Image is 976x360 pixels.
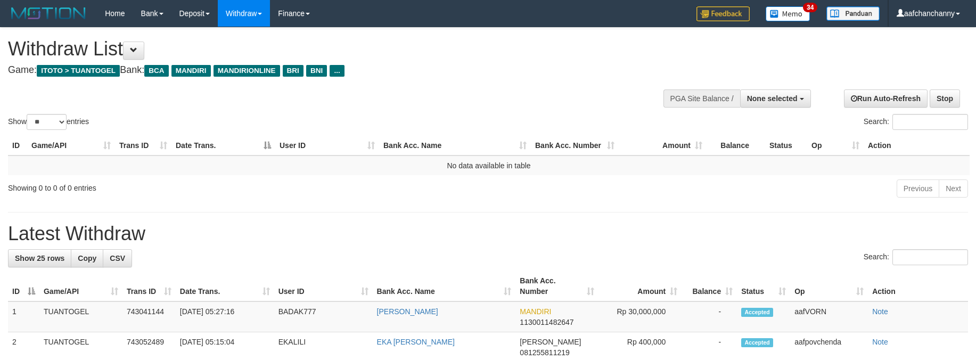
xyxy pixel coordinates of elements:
th: Action [868,271,968,301]
td: aafVORN [790,301,868,332]
th: Bank Acc. Name: activate to sort column ascending [379,136,531,156]
div: PGA Site Balance / [663,89,740,108]
th: ID: activate to sort column descending [8,271,39,301]
span: Show 25 rows [15,254,64,263]
a: Previous [897,179,939,198]
img: Button%20Memo.svg [766,6,810,21]
input: Search: [892,114,968,130]
th: Action [864,136,970,156]
label: Show entries [8,114,89,130]
th: Op: activate to sort column ascending [790,271,868,301]
a: Stop [930,89,960,108]
span: MANDIRI [171,65,211,77]
td: [DATE] 05:27:16 [176,301,274,332]
a: Show 25 rows [8,249,71,267]
span: Accepted [741,308,773,317]
a: CSV [103,249,132,267]
th: User ID: activate to sort column ascending [274,271,373,301]
span: BNI [306,65,327,77]
th: Game/API: activate to sort column ascending [39,271,122,301]
th: Bank Acc. Number: activate to sort column ascending [531,136,619,156]
a: [PERSON_NAME] [377,307,438,316]
th: Bank Acc. Name: activate to sort column ascending [373,271,516,301]
h1: Withdraw List [8,38,640,60]
select: Showentries [27,114,67,130]
a: Note [872,338,888,346]
th: Game/API: activate to sort column ascending [27,136,115,156]
span: CSV [110,254,125,263]
th: User ID: activate to sort column ascending [275,136,379,156]
td: 1 [8,301,39,332]
td: Rp 30,000,000 [598,301,682,332]
th: Balance: activate to sort column ascending [682,271,737,301]
img: panduan.png [826,6,880,21]
span: None selected [747,94,798,103]
td: 743041144 [122,301,176,332]
img: Feedback.jpg [696,6,750,21]
a: Next [939,179,968,198]
span: MANDIRI [520,307,551,316]
th: Trans ID: activate to sort column ascending [115,136,171,156]
h1: Latest Withdraw [8,223,968,244]
td: - [682,301,737,332]
th: Status: activate to sort column ascending [737,271,790,301]
span: Copy 1130011482647 to clipboard [520,318,573,326]
th: Status [765,136,807,156]
span: BRI [283,65,304,77]
label: Search: [864,114,968,130]
th: Bank Acc. Number: activate to sort column ascending [515,271,598,301]
th: Amount: activate to sort column ascending [598,271,682,301]
span: BCA [144,65,168,77]
th: Date Trans.: activate to sort column ascending [176,271,274,301]
span: ... [330,65,344,77]
span: 34 [803,3,817,12]
th: ID [8,136,27,156]
span: ITOTO > TUANTOGEL [37,65,120,77]
th: Trans ID: activate to sort column ascending [122,271,176,301]
th: Op: activate to sort column ascending [807,136,864,156]
span: Copy 081255811219 to clipboard [520,348,569,357]
span: Copy [78,254,96,263]
span: [PERSON_NAME] [520,338,581,346]
th: Date Trans.: activate to sort column descending [171,136,275,156]
img: MOTION_logo.png [8,5,89,21]
h4: Game: Bank: [8,65,640,76]
th: Balance [707,136,765,156]
td: No data available in table [8,156,970,175]
label: Search: [864,249,968,265]
td: BADAK777 [274,301,373,332]
th: Amount: activate to sort column ascending [619,136,707,156]
span: Accepted [741,338,773,347]
a: EKA [PERSON_NAME] [377,338,455,346]
button: None selected [740,89,811,108]
a: Note [872,307,888,316]
td: TUANTOGEL [39,301,122,332]
a: Copy [71,249,103,267]
input: Search: [892,249,968,265]
span: MANDIRIONLINE [214,65,280,77]
div: Showing 0 to 0 of 0 entries [8,178,399,193]
a: Run Auto-Refresh [844,89,928,108]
